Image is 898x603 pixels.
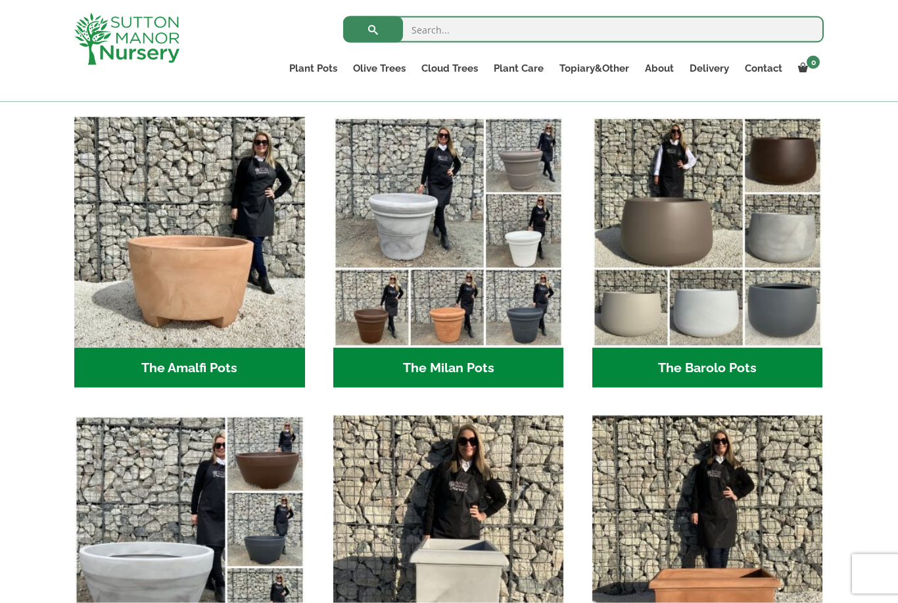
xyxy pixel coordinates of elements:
a: About [637,59,682,78]
a: Delivery [682,59,737,78]
a: Contact [737,59,790,78]
a: Cloud Trees [414,59,486,78]
img: The Amalfi Pots [74,117,305,348]
img: The Barolo Pots [592,117,823,348]
a: Plant Pots [281,59,345,78]
span: 0 [807,56,820,69]
img: logo [74,13,179,65]
a: Visit product category The Milan Pots [333,117,564,388]
a: Olive Trees [345,59,414,78]
a: 0 [790,59,824,78]
h2: The Barolo Pots [592,348,823,389]
a: Plant Care [486,59,552,78]
input: Search... [343,16,824,43]
h2: The Milan Pots [333,348,564,389]
img: The Milan Pots [333,117,564,348]
a: Visit product category The Barolo Pots [592,117,823,388]
a: Topiary&Other [552,59,637,78]
a: Visit product category The Amalfi Pots [74,117,305,388]
h2: The Amalfi Pots [74,348,305,389]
